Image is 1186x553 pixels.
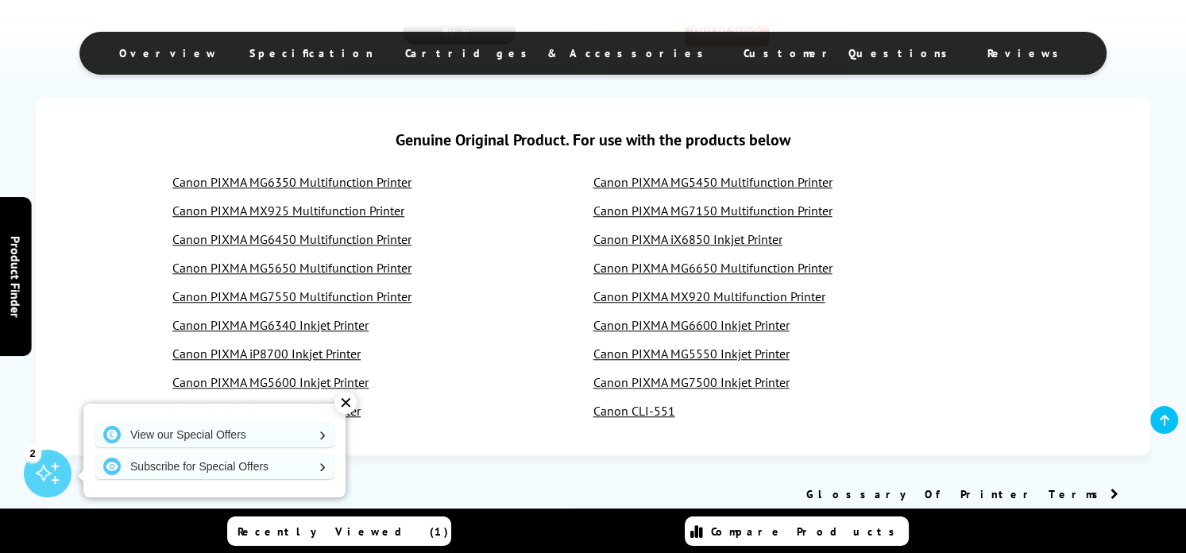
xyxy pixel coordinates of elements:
a: Canon PIXMA MG6650 Multifunction Printer [593,260,833,276]
a: Glossary Of Printer Terms [806,487,1118,501]
a: Canon PIXMA iX6850 Inkjet Printer [593,231,782,247]
a: Canon PIXMA MG7550 Multifunction Printer [172,288,411,304]
a: Canon PIXMA MG5450 Multifunction Printer [593,174,833,190]
a: Canon PIXMA MG6600 Inkjet Printer [593,317,790,333]
div: 2 [24,444,41,462]
a: Canon PIXMA iP8700 Inkjet Printer [172,346,361,362]
span: Customer Questions [744,46,956,60]
a: Canon PIXMA MG5650 Multifunction Printer [172,260,411,276]
span: Reviews [987,46,1067,60]
a: Subscribe for Special Offers [95,454,334,479]
span: Specification [249,46,373,60]
a: Canon PIXMA MG5550 Inkjet Printer [593,346,790,362]
span: Product Finder [8,236,24,318]
span: Overview [119,46,218,60]
a: Canon PIXMA MX925 Multifunction Printer [172,203,404,218]
div: Genuine Original Product. For use with the products below [52,114,1134,166]
a: Canon PIXMA MG6340 Inkjet Printer [172,317,369,333]
a: View our Special Offers [95,422,334,447]
div: ✕ [334,392,357,414]
a: Canon PIXMA MG6450 Multifunction Printer [172,231,411,247]
a: Recently Viewed (1) [227,516,451,546]
a: Canon PIXMA MG7500 Inkjet Printer [593,374,790,390]
span: Cartridges & Accessories [405,46,712,60]
span: Compare Products [711,524,903,539]
span: Recently Viewed (1) [238,524,449,539]
a: Canon PIXMA MG5600 Inkjet Printer [172,374,369,390]
a: Canon PIXMA MX920 Multifunction Printer [593,288,825,304]
a: Canon PIXMA MG7150 Multifunction Printer [593,203,833,218]
a: Compare Products [685,516,909,546]
a: Canon CLI-551 [593,403,675,419]
a: Canon PIXMA MG6350 Multifunction Printer [172,174,411,190]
